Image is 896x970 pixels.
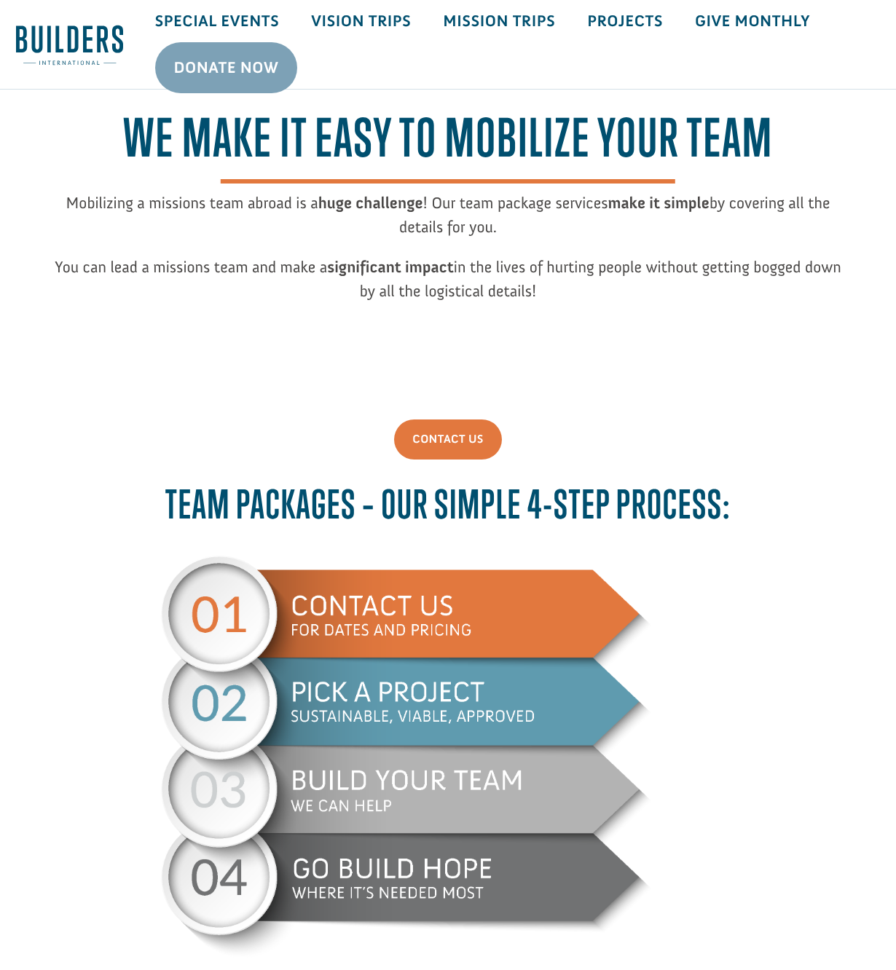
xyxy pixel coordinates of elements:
a: Donate Now [155,42,298,93]
span: You can lead a missions team and make a in the lives of hurting people without getting bogged dow... [55,257,841,301]
span: We make it easy to mobilize your team [123,107,773,184]
img: Builders Infograph Teams_4 [161,556,735,960]
strong: make it simple [608,193,709,213]
a: Contact Us [394,419,501,460]
p: Mobilizing a missions team abroad is a ! Our team package services by covering all the details fo... [55,191,841,255]
strong: huge challenge [318,193,423,213]
span: Team Packages – Our simple 4-step process: [165,481,731,527]
strong: significant impact [327,257,454,277]
img: Builders International [16,23,123,68]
